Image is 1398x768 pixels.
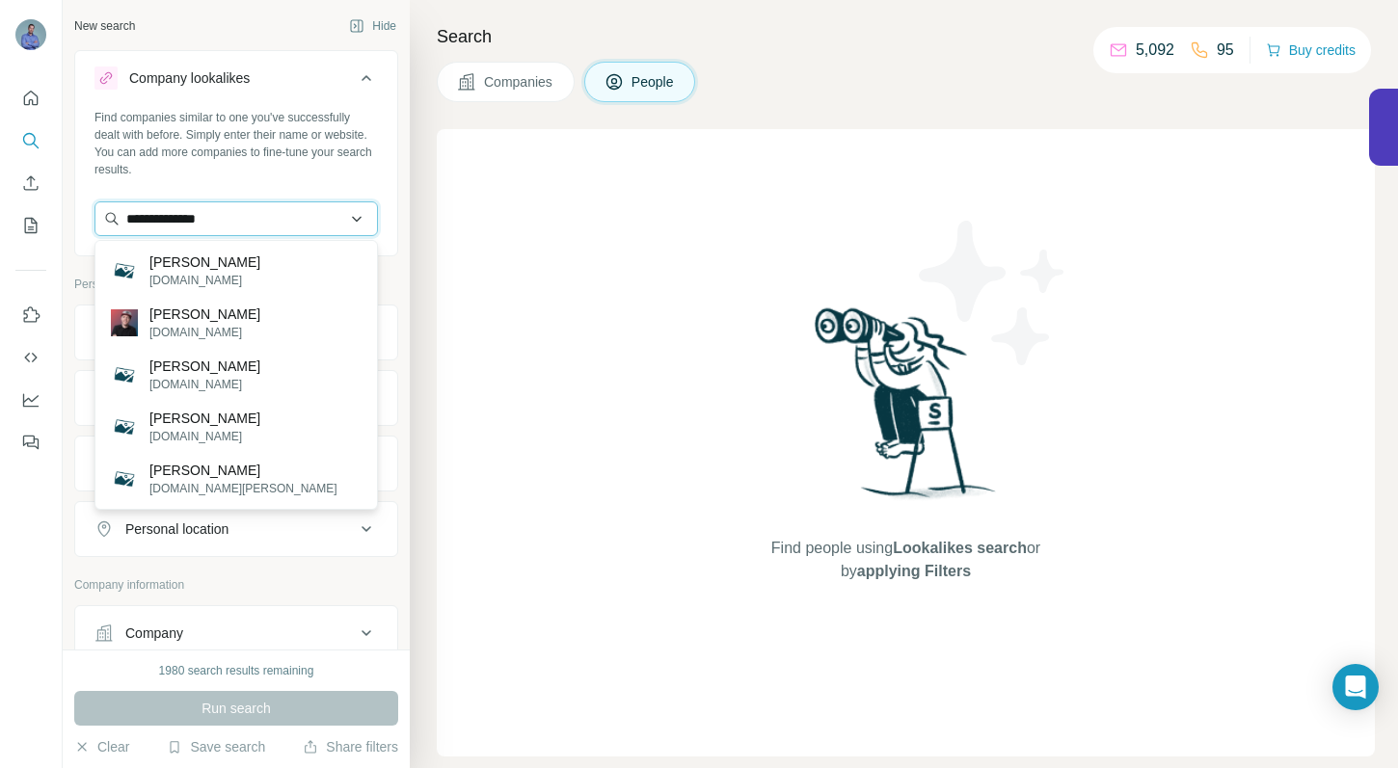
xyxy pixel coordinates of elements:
p: [DOMAIN_NAME] [149,428,260,445]
p: [DOMAIN_NAME][PERSON_NAME] [149,480,337,497]
p: [PERSON_NAME] [149,461,337,480]
div: Company lookalikes [129,68,250,88]
button: Company [75,610,397,656]
p: Personal information [74,276,398,293]
div: Personal location [125,519,229,539]
button: Feedback [15,425,46,460]
h4: Search [437,23,1375,50]
button: Enrich CSV [15,166,46,200]
button: Search [15,123,46,158]
p: 5,092 [1136,39,1174,62]
span: Find people using or by [751,537,1060,583]
button: Job title [75,309,397,356]
button: Seniority [75,375,397,421]
span: People [632,72,676,92]
div: Find companies similar to one you've successfully dealt with before. Simply enter their name or w... [94,109,378,178]
p: [PERSON_NAME] [149,252,260,272]
span: Lookalikes search [893,540,1027,556]
p: [DOMAIN_NAME] [149,376,260,393]
button: Personal location [75,506,397,552]
img: Sascha [111,309,138,336]
div: New search [74,17,135,35]
div: Open Intercom Messenger [1332,664,1379,710]
div: Company [125,623,183,643]
span: applying Filters [857,563,971,579]
div: 1980 search results remaining [159,662,314,679]
img: Sascha [111,361,138,388]
button: Buy credits [1266,37,1356,64]
img: Surfe Illustration - Woman searching with binoculars [806,303,1007,517]
button: Use Surfe API [15,340,46,375]
button: Save search [167,737,265,756]
p: [DOMAIN_NAME] [149,324,260,341]
p: Company information [74,576,398,594]
img: Sascha [111,413,138,440]
p: 95 [1217,39,1234,62]
button: Dashboard [15,383,46,417]
p: [DOMAIN_NAME] [149,272,260,289]
button: Share filters [303,737,398,756]
img: Avatar [15,19,46,50]
button: My lists [15,208,46,243]
p: [PERSON_NAME] [149,305,260,324]
span: Companies [484,72,554,92]
img: Surfe Illustration - Stars [906,206,1080,380]
button: Clear [74,737,129,756]
p: [PERSON_NAME] [149,357,260,376]
img: Sascha [111,465,138,492]
button: Use Surfe on LinkedIn [15,298,46,332]
button: Company lookalikes [75,55,397,109]
button: Quick start [15,81,46,116]
button: Department [75,440,397,487]
button: Hide [336,12,410,40]
p: [PERSON_NAME] [149,409,260,428]
img: Sascha [111,257,138,284]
